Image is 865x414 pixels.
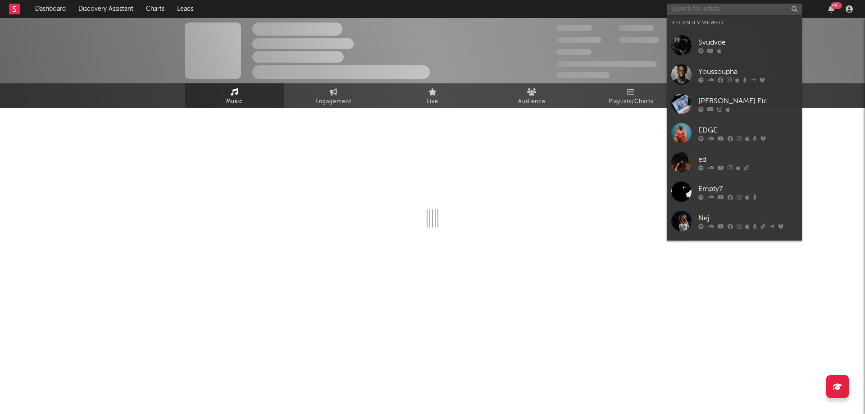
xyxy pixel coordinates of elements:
[383,83,482,108] a: Live
[671,18,797,28] div: Recently Viewed
[667,148,802,177] a: ed
[556,49,592,55] span: 100 000
[831,2,842,9] div: 99 +
[556,37,601,43] span: 50 000 000
[581,83,680,108] a: Playlists/Charts
[667,60,802,89] a: Youssoupha
[315,96,351,107] span: Engagement
[667,4,802,15] input: Search for artists
[667,118,802,148] a: EDGE
[427,96,438,107] span: Live
[556,61,656,67] span: 50 000 000 Monthly Listeners
[556,72,610,78] span: Jump Score: 85.0
[698,213,797,223] div: Nej
[828,5,834,13] button: 99+
[698,125,797,136] div: EDGE
[667,236,802,265] a: NEJ
[185,83,284,108] a: Music
[667,31,802,60] a: Svudvde
[667,89,802,118] a: [PERSON_NAME] Etc
[619,25,654,31] span: 100 000
[698,183,797,194] div: Empty7
[619,37,659,43] span: 1 000 000
[609,96,653,107] span: Playlists/Charts
[556,25,592,31] span: 300 000
[667,177,802,206] a: Empty7
[667,206,802,236] a: Nej
[482,83,581,108] a: Audience
[284,83,383,108] a: Engagement
[698,96,797,106] div: [PERSON_NAME] Etc
[226,96,243,107] span: Music
[698,37,797,48] div: Svudvde
[518,96,546,107] span: Audience
[698,66,797,77] div: Youssoupha
[698,154,797,165] div: ed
